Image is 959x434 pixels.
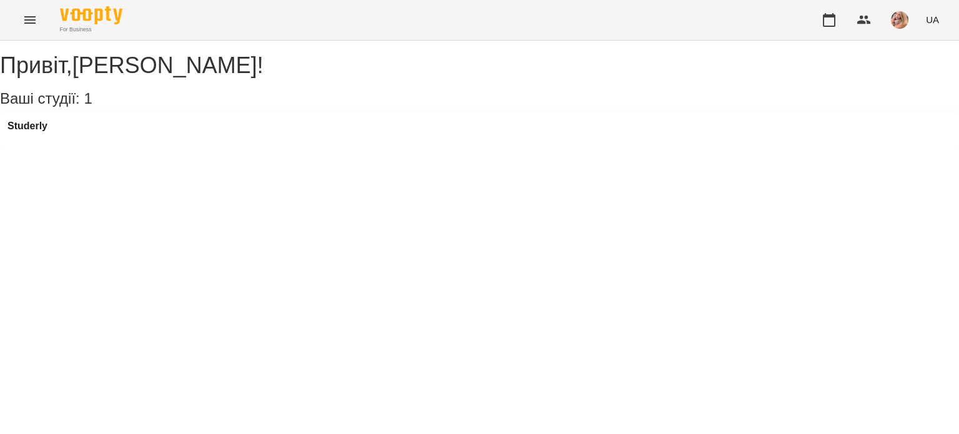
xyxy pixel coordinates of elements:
[84,90,92,107] span: 1
[921,8,944,31] button: UA
[15,5,45,35] button: Menu
[926,13,939,26] span: UA
[60,6,122,24] img: Voopty Logo
[60,26,122,34] span: For Business
[7,121,47,132] a: Studerly
[891,11,908,29] img: 9c4c51a4d42acbd288cc1c133c162c1f.jpg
